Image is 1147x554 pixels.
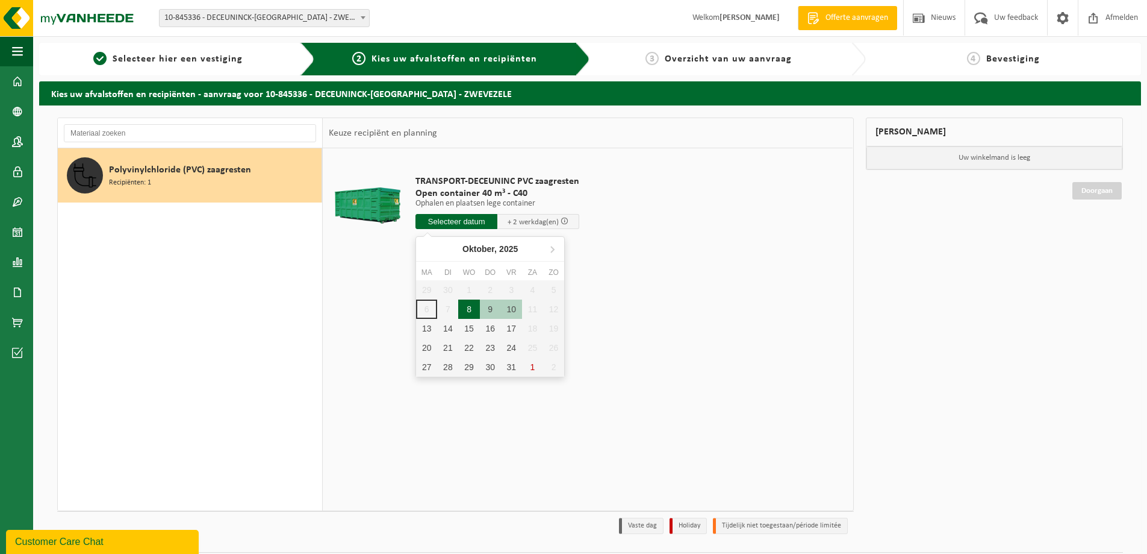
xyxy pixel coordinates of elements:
[458,300,479,319] div: 8
[986,54,1040,64] span: Bevestiging
[415,200,579,208] p: Ophalen en plaatsen lege container
[480,266,501,279] div: do
[437,357,458,377] div: 28
[665,54,792,64] span: Overzicht van uw aanvraag
[458,266,479,279] div: wo
[415,175,579,187] span: TRANSPORT-DECEUNINC PVC zaagresten
[670,518,707,534] li: Holiday
[480,300,501,319] div: 9
[64,124,316,142] input: Materiaal zoeken
[6,527,201,554] iframe: chat widget
[437,338,458,357] div: 21
[58,148,322,203] button: Polyvinylchloride (PVC) zaagresten Recipiënten: 1
[109,163,251,177] span: Polyvinylchloride (PVC) zaagresten
[501,266,522,279] div: vr
[109,177,151,189] span: Recipiënten: 1
[480,338,501,357] div: 23
[160,10,369,27] span: 10-845336 - DECEUNINCK-VIENNE - ZWEVEZELE
[437,319,458,338] div: 14
[720,13,780,22] strong: [PERSON_NAME]
[866,118,1124,146] div: [PERSON_NAME]
[866,146,1123,169] p: Uw winkelmand is leeg
[159,9,370,27] span: 10-845336 - DECEUNINCK-VIENNE - ZWEVEZELE
[416,357,437,377] div: 27
[415,214,497,229] input: Selecteer datum
[458,319,479,338] div: 15
[437,266,458,279] div: di
[39,81,1141,105] h2: Kies uw afvalstoffen en recipiënten - aanvraag voor 10-845336 - DECEUNINCK-[GEOGRAPHIC_DATA] - ZW...
[619,518,664,534] li: Vaste dag
[713,518,848,534] li: Tijdelijk niet toegestaan/période limitée
[352,52,365,65] span: 2
[416,338,437,357] div: 20
[416,266,437,279] div: ma
[93,52,107,65] span: 1
[323,118,443,148] div: Keuze recipiënt en planning
[645,52,659,65] span: 3
[543,266,564,279] div: zo
[480,357,501,377] div: 30
[798,6,897,30] a: Offerte aanvragen
[416,319,437,338] div: 13
[480,319,501,338] div: 16
[499,245,518,253] i: 2025
[371,54,537,64] span: Kies uw afvalstoffen en recipiënten
[458,338,479,357] div: 22
[501,357,522,377] div: 31
[501,319,522,338] div: 17
[1072,182,1122,200] a: Doorgaan
[508,218,559,226] span: + 2 werkdag(en)
[45,52,291,66] a: 1Selecteer hier een vestiging
[522,266,543,279] div: za
[501,300,522,319] div: 10
[501,338,522,357] div: 24
[113,54,243,64] span: Selecteer hier een vestiging
[967,52,980,65] span: 4
[415,187,579,200] span: Open container 40 m³ - C40
[458,357,479,377] div: 29
[822,12,891,24] span: Offerte aanvragen
[458,239,523,259] div: Oktober,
